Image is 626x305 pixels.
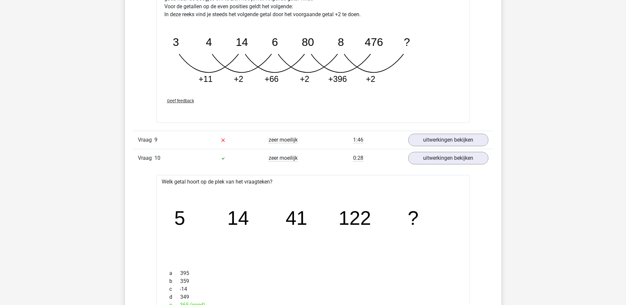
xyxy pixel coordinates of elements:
tspan: +2 [366,74,375,84]
span: zeer moeilijk [269,155,298,161]
tspan: 14 [236,36,248,48]
tspan: 8 [338,36,344,48]
tspan: +11 [198,74,212,84]
span: d [169,293,180,301]
tspan: +2 [300,74,309,84]
tspan: 6 [272,36,278,48]
span: Vraag [138,154,154,162]
tspan: 80 [302,36,314,48]
tspan: 122 [339,208,372,229]
div: -14 [164,285,462,293]
a: uitwerkingen bekijken [408,134,488,146]
span: 1:46 [353,137,363,143]
span: c [169,285,180,293]
tspan: +66 [264,74,278,84]
span: zeer moeilijk [269,137,298,143]
tspan: 14 [227,208,249,229]
tspan: 5 [174,208,185,229]
tspan: +2 [234,74,243,84]
div: 395 [164,269,462,277]
span: a [169,269,180,277]
tspan: ? [408,208,419,229]
span: 10 [154,155,160,161]
div: 359 [164,277,462,285]
span: Geef feedback [167,98,194,103]
span: b [169,277,180,285]
span: Vraag [138,136,154,144]
tspan: 4 [206,36,212,48]
span: 9 [154,137,157,143]
div: 349 [164,293,462,301]
span: 0:28 [353,155,363,161]
tspan: ? [404,36,410,48]
tspan: 3 [173,36,179,48]
tspan: 476 [365,36,383,48]
a: uitwerkingen bekijken [408,152,488,164]
tspan: 41 [286,208,308,229]
tspan: +396 [328,74,346,84]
